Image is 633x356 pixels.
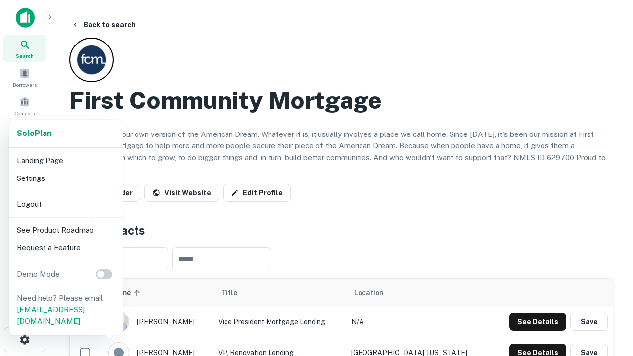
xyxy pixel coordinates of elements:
iframe: Chat Widget [584,277,633,324]
li: Logout [13,195,119,213]
li: Settings [13,170,119,187]
p: Demo Mode [13,268,64,280]
a: [EMAIL_ADDRESS][DOMAIN_NAME] [17,305,85,325]
strong: Solo Plan [17,129,51,138]
p: Need help? Please email [17,292,115,327]
li: See Product Roadmap [13,222,119,239]
li: Request a Feature [13,239,119,257]
a: SoloPlan [17,128,51,139]
li: Landing Page [13,152,119,170]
